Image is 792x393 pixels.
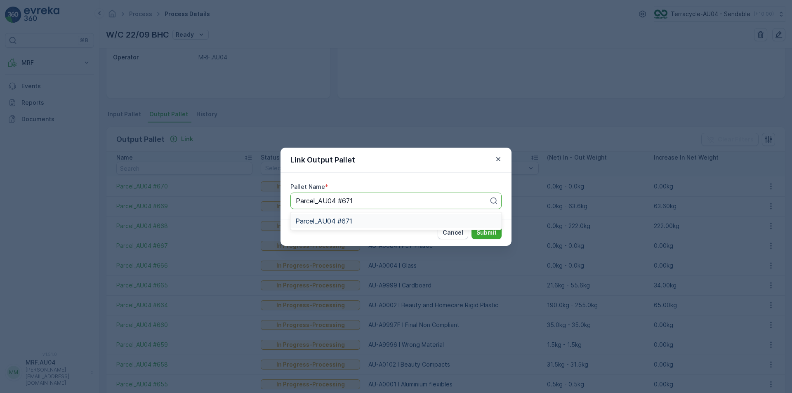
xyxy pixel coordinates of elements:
p: Link Output Pallet [290,154,355,166]
span: Parcel_AU04 #671 [295,217,352,225]
p: Cancel [443,228,463,237]
button: Submit [471,226,502,239]
label: Pallet Name [290,183,325,190]
button: Cancel [438,226,468,239]
p: Submit [476,228,497,237]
